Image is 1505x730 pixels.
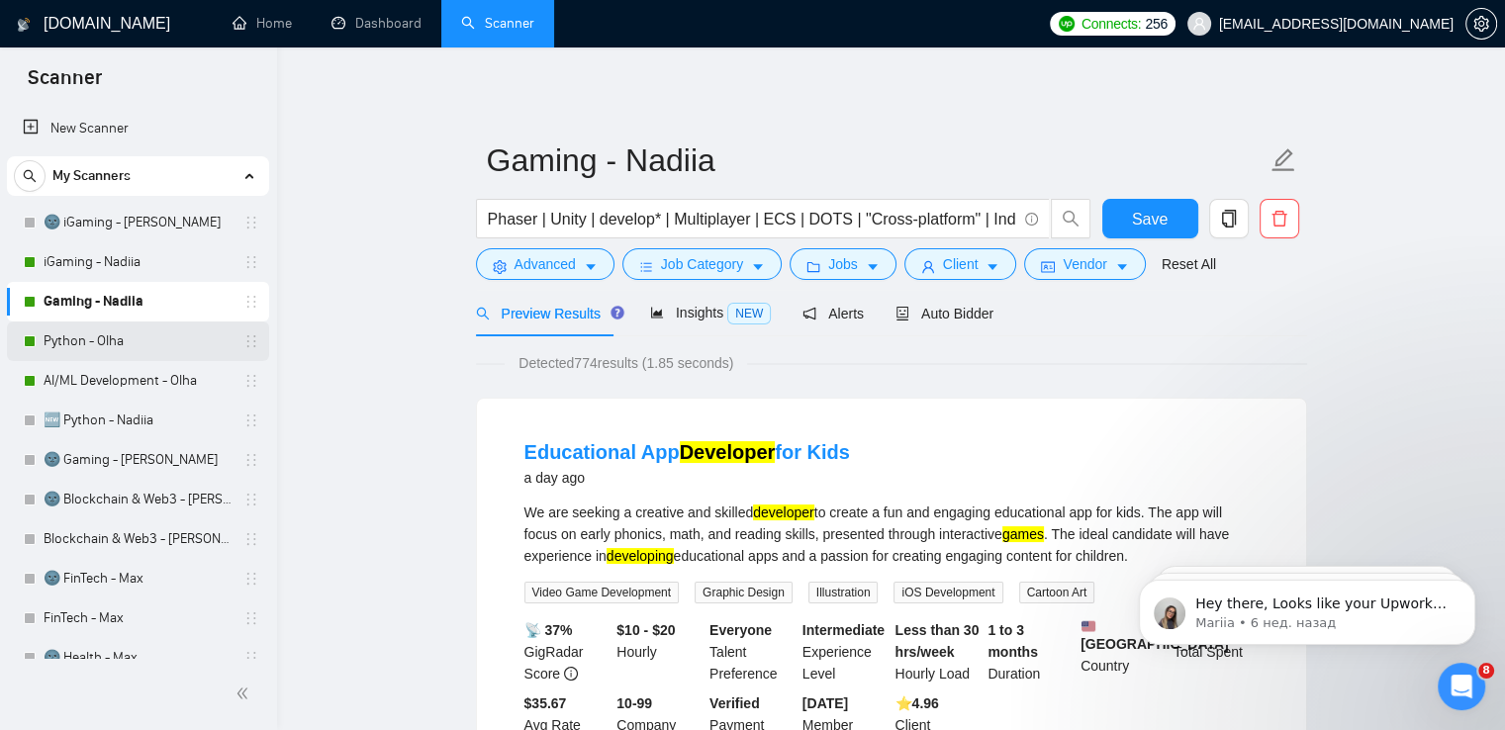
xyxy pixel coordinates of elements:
[808,582,879,603] span: Illustration
[331,15,422,32] a: dashboardDashboard
[709,695,760,711] b: Verified
[802,307,816,320] span: notification
[799,619,892,684] div: Experience Level
[524,695,567,711] b: $35.67
[921,259,935,274] span: user
[1210,210,1248,228] span: copy
[1270,147,1296,173] span: edit
[488,207,1016,231] input: Search Freelance Jobs...
[1478,663,1494,679] span: 8
[1162,253,1216,275] a: Reset All
[524,502,1259,567] div: We are seeking a creative and skilled to create a fun and engaging educational app for kids. The ...
[607,548,674,564] mark: developing
[895,306,993,321] span: Auto Bidder
[23,109,253,148] a: New Scanner
[461,15,534,32] a: searchScanner
[1052,210,1089,228] span: search
[727,303,771,324] span: NEW
[1025,213,1038,226] span: info-circle
[487,136,1267,185] input: Scanner name...
[650,306,664,319] span: area-chart
[243,373,259,389] span: holder
[243,492,259,507] span: holder
[44,242,232,282] a: iGaming - Nadiia
[802,695,848,711] b: [DATE]
[44,282,232,321] a: Gaming - Nadiia
[1192,17,1206,31] span: user
[709,622,772,638] b: Everyone
[493,259,507,274] span: setting
[44,559,232,598] a: 🌚 FinTech - Max
[1465,8,1497,40] button: setting
[986,259,999,274] span: caret-down
[1082,13,1141,35] span: Connects:
[44,638,232,678] a: 🌚 Health - Max
[680,441,776,463] mark: Developer
[1465,16,1497,32] a: setting
[243,610,259,626] span: holder
[233,15,292,32] a: homeHome
[243,571,259,587] span: holder
[616,695,652,711] b: 10-99
[476,248,614,280] button: settingAdvancedcaret-down
[524,466,850,490] div: a day ago
[904,248,1017,280] button: userClientcaret-down
[17,9,31,41] img: logo
[44,361,232,401] a: AI/ML Development - Olha
[1081,619,1229,652] b: [GEOGRAPHIC_DATA]
[524,441,850,463] a: Educational AppDeveloperfor Kids
[1260,199,1299,238] button: delete
[564,667,578,681] span: info-circle
[895,695,939,711] b: ⭐️ 4.96
[44,440,232,480] a: 🌚 Gaming - [PERSON_NAME]
[802,306,864,321] span: Alerts
[44,401,232,440] a: 🆕 Python - Nadiia
[1019,582,1095,603] span: Cartoon Art
[895,622,980,660] b: Less than 30 hrs/week
[1261,210,1298,228] span: delete
[1466,16,1496,32] span: setting
[1002,526,1044,542] mark: games
[515,253,576,275] span: Advanced
[612,619,705,684] div: Hourly
[622,248,782,280] button: barsJob Categorycaret-down
[661,253,743,275] span: Job Category
[235,684,255,703] span: double-left
[15,169,45,183] span: search
[828,253,858,275] span: Jobs
[243,650,259,666] span: holder
[806,259,820,274] span: folder
[44,519,232,559] a: Blockchain & Web3 - [PERSON_NAME]
[243,531,259,547] span: holder
[243,452,259,468] span: holder
[650,305,771,320] span: Insights
[609,304,626,321] div: Tooltip anchor
[1077,619,1170,684] div: Country
[790,248,896,280] button: folderJobscaret-down
[751,259,765,274] span: caret-down
[1438,663,1485,710] iframe: Intercom live chat
[695,582,793,603] span: Graphic Design
[14,160,46,192] button: search
[1102,199,1198,238] button: Save
[705,619,799,684] div: Talent Preference
[524,622,573,638] b: 📡 37%
[639,259,653,274] span: bars
[476,307,490,320] span: search
[1115,259,1129,274] span: caret-down
[988,622,1038,660] b: 1 to 3 months
[520,619,613,684] div: GigRadar Score
[616,622,675,638] b: $10 - $20
[894,582,1002,603] span: iOS Development
[52,156,131,196] span: My Scanners
[243,294,259,310] span: holder
[44,480,232,519] a: 🌚 Blockchain & Web3 - [PERSON_NAME]
[86,76,341,94] p: Message from Mariia, sent 6 нед. назад
[243,254,259,270] span: holder
[505,352,747,374] span: Detected 774 results (1.85 seconds)
[243,412,259,428] span: holder
[943,253,979,275] span: Client
[753,504,814,520] mark: developer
